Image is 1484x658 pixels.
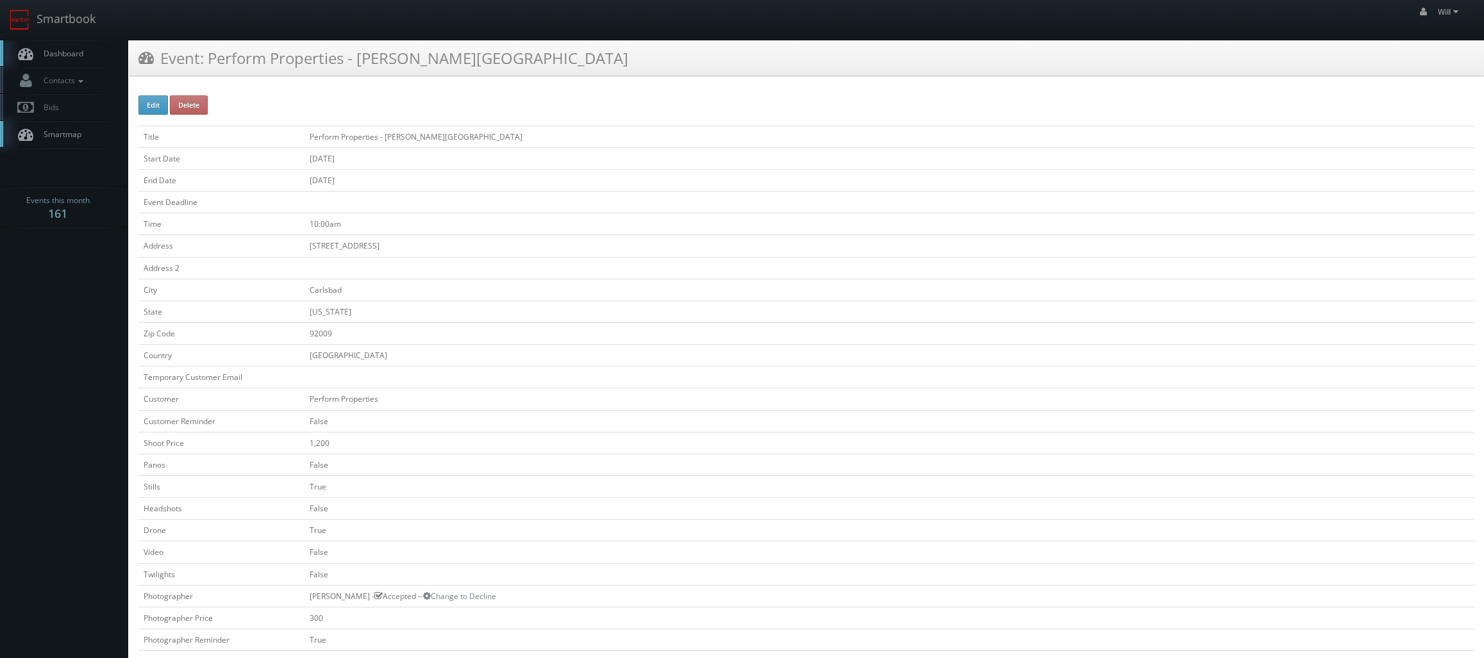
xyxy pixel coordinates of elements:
td: Perform Properties [304,388,1474,410]
td: Twilights [138,563,304,585]
td: [STREET_ADDRESS] [304,235,1474,257]
span: Dashboard [37,48,83,59]
td: Event Deadline [138,192,304,213]
span: Smartmap [37,129,81,140]
td: False [304,541,1474,563]
td: Carlsbad [304,279,1474,300]
td: Stills [138,475,304,497]
td: Photographer Price [138,607,304,629]
td: [DATE] [304,169,1474,191]
td: Perform Properties - [PERSON_NAME][GEOGRAPHIC_DATA] [304,126,1474,147]
td: False [304,454,1474,475]
td: True [304,475,1474,497]
td: State [138,300,304,322]
td: Photographer [138,585,304,607]
td: Country [138,345,304,366]
td: Title [138,126,304,147]
td: Zip Code [138,322,304,344]
span: Contacts [37,75,87,86]
span: Bids [37,102,59,113]
td: Address [138,235,304,257]
td: True [304,629,1474,650]
td: Customer Reminder [138,410,304,432]
td: 1,200 [304,432,1474,454]
td: [GEOGRAPHIC_DATA] [304,345,1474,366]
img: smartbook-logo.png [10,10,30,30]
td: [DATE] [304,147,1474,169]
button: Edit [138,95,168,115]
td: Time [138,213,304,235]
h3: Event: Perform Properties - [PERSON_NAME][GEOGRAPHIC_DATA] [138,47,628,69]
td: Customer [138,388,304,410]
td: 92009 [304,322,1474,344]
td: Headshots [138,498,304,520]
td: 10:00am [304,213,1474,235]
strong: 161 [48,206,67,221]
td: Photographer Reminder [138,629,304,650]
td: [US_STATE] [304,300,1474,322]
td: [PERSON_NAME] - Accepted -- [304,585,1474,607]
span: Events this month [26,194,90,207]
td: Shoot Price [138,432,304,454]
td: False [304,563,1474,585]
td: False [304,410,1474,432]
span: Will [1438,6,1462,17]
td: Start Date [138,147,304,169]
a: Change to Decline [423,591,496,602]
td: End Date [138,169,304,191]
td: City [138,279,304,300]
td: Drone [138,520,304,541]
td: Video [138,541,304,563]
button: Delete [170,95,208,115]
td: False [304,498,1474,520]
td: True [304,520,1474,541]
td: Panos [138,454,304,475]
td: Address 2 [138,257,304,279]
td: 300 [304,607,1474,629]
td: Temporary Customer Email [138,366,304,388]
